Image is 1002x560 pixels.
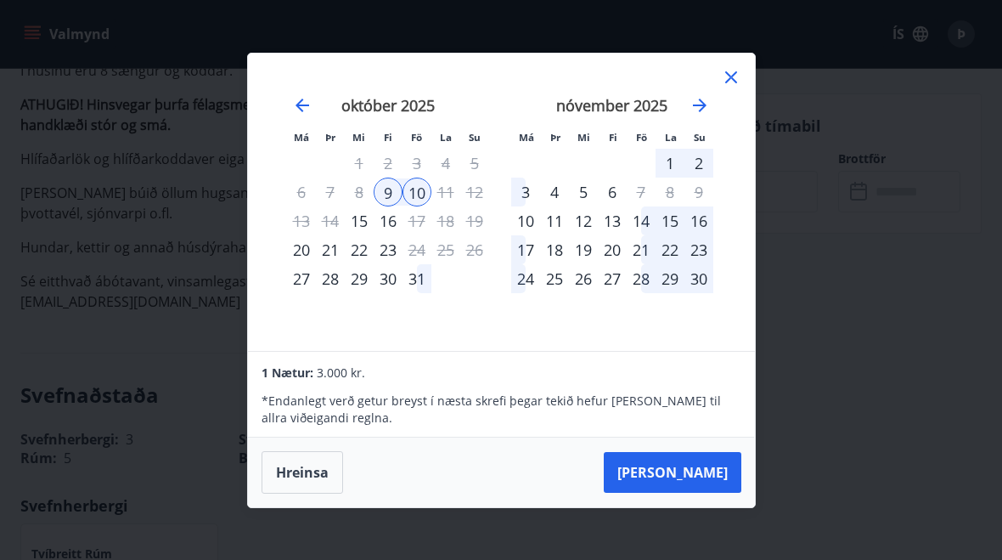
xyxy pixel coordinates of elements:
[656,149,684,178] div: 1
[287,235,316,264] div: Aðeins innritun í boði
[402,264,431,293] div: 31
[287,178,316,206] td: Not available. mánudagur, 6. október 2025
[287,206,316,235] td: Not available. mánudagur, 13. október 2025
[627,235,656,264] div: 21
[656,264,684,293] td: Choose laugardagur, 29. nóvember 2025 as your check-in date. It’s available.
[684,264,713,293] div: 30
[684,235,713,264] div: 23
[556,95,667,116] strong: nóvember 2025
[540,206,569,235] div: 11
[684,206,713,235] td: Choose sunnudagur, 16. nóvember 2025 as your check-in date. It’s available.
[345,235,374,264] td: Choose miðvikudagur, 22. október 2025 as your check-in date. It’s available.
[684,178,713,206] td: Not available. sunnudagur, 9. nóvember 2025
[431,235,460,264] td: Not available. laugardagur, 25. október 2025
[569,206,598,235] td: Choose miðvikudagur, 12. nóvember 2025 as your check-in date. It’s available.
[384,131,392,144] small: Fi
[656,235,684,264] td: Choose laugardagur, 22. nóvember 2025 as your check-in date. It’s available.
[598,206,627,235] td: Choose fimmtudagur, 13. nóvember 2025 as your check-in date. It’s available.
[627,264,656,293] div: 28
[345,178,374,206] td: Not available. miðvikudagur, 8. október 2025
[345,206,374,235] div: Aðeins innritun í boði
[402,235,431,264] div: Aðeins útritun í boði
[431,149,460,178] td: Not available. laugardagur, 4. október 2025
[374,235,402,264] td: Choose fimmtudagur, 23. október 2025 as your check-in date. It’s available.
[656,264,684,293] div: 29
[569,264,598,293] div: 26
[656,178,684,206] td: Not available. laugardagur, 8. nóvember 2025
[440,131,452,144] small: La
[268,74,735,331] div: Calendar
[345,264,374,293] td: Choose miðvikudagur, 29. október 2025 as your check-in date. It’s available.
[316,264,345,293] td: Choose þriðjudagur, 28. október 2025 as your check-in date. It’s available.
[316,206,345,235] td: Not available. þriðjudagur, 14. október 2025
[374,178,402,206] td: Selected as start date. fimmtudagur, 9. október 2025
[569,264,598,293] td: Choose miðvikudagur, 26. nóvember 2025 as your check-in date. It’s available.
[569,235,598,264] td: Choose miðvikudagur, 19. nóvember 2025 as your check-in date. It’s available.
[540,264,569,293] div: 25
[317,365,365,381] span: 3.000 kr.
[598,178,627,206] td: Choose fimmtudagur, 6. nóvember 2025 as your check-in date. It’s available.
[627,235,656,264] td: Choose föstudagur, 21. nóvember 2025 as your check-in date. It’s available.
[540,178,569,206] td: Choose þriðjudagur, 4. nóvember 2025 as your check-in date. It’s available.
[460,149,489,178] td: Not available. sunnudagur, 5. október 2025
[511,206,540,235] td: Choose mánudagur, 10. nóvember 2025 as your check-in date. It’s available.
[694,131,706,144] small: Su
[656,206,684,235] div: 15
[656,206,684,235] td: Choose laugardagur, 15. nóvember 2025 as your check-in date. It’s available.
[345,264,374,293] div: 29
[569,206,598,235] div: 12
[540,178,569,206] div: 4
[690,95,710,116] div: Move forward to switch to the next month.
[656,235,684,264] div: 22
[341,95,435,116] strong: október 2025
[511,178,540,206] td: Choose mánudagur, 3. nóvember 2025 as your check-in date. It’s available.
[577,131,590,144] small: Mi
[460,235,489,264] td: Not available. sunnudagur, 26. október 2025
[325,131,335,144] small: Þr
[402,178,431,206] div: Aðeins útritun í boði
[598,206,627,235] div: 13
[665,131,677,144] small: La
[402,206,431,235] div: Aðeins útritun í boði
[374,178,402,206] div: Aðeins innritun í boði
[262,393,740,427] p: * Endanlegt verð getur breyst í næsta skrefi þegar tekið hefur [PERSON_NAME] til allra viðeigandi...
[402,264,431,293] td: Choose föstudagur, 31. október 2025 as your check-in date. It’s available.
[460,178,489,206] td: Not available. sunnudagur, 12. október 2025
[402,235,431,264] td: Choose föstudagur, 24. október 2025 as your check-in date. It’s available.
[598,178,627,206] div: 6
[316,264,345,293] div: 28
[684,235,713,264] td: Choose sunnudagur, 23. nóvember 2025 as your check-in date. It’s available.
[511,235,540,264] div: 17
[374,206,402,235] td: Choose fimmtudagur, 16. október 2025 as your check-in date. It’s available.
[569,178,598,206] td: Choose miðvikudagur, 5. nóvember 2025 as your check-in date. It’s available.
[316,235,345,264] td: Choose þriðjudagur, 21. október 2025 as your check-in date. It’s available.
[627,206,656,235] div: 14
[431,206,460,235] td: Not available. laugardagur, 18. október 2025
[431,178,460,206] td: Not available. laugardagur, 11. október 2025
[598,264,627,293] td: Choose fimmtudagur, 27. nóvember 2025 as your check-in date. It’s available.
[511,264,540,293] div: 24
[598,264,627,293] div: 27
[550,131,560,144] small: Þr
[684,264,713,293] td: Choose sunnudagur, 30. nóvember 2025 as your check-in date. It’s available.
[469,131,481,144] small: Su
[287,264,316,293] td: Choose mánudagur, 27. október 2025 as your check-in date. It’s available.
[352,131,365,144] small: Mi
[540,206,569,235] td: Choose þriðjudagur, 11. nóvember 2025 as your check-in date. It’s available.
[684,149,713,178] td: Choose sunnudagur, 2. nóvember 2025 as your check-in date. It’s available.
[540,235,569,264] div: 18
[411,131,422,144] small: Fö
[519,131,534,144] small: Má
[316,178,345,206] td: Not available. þriðjudagur, 7. október 2025
[569,178,598,206] div: 5
[374,264,402,293] td: Choose fimmtudagur, 30. október 2025 as your check-in date. It’s available.
[345,235,374,264] div: 22
[604,452,741,493] button: [PERSON_NAME]
[262,365,313,381] span: 1 Nætur:
[402,206,431,235] td: Choose föstudagur, 17. október 2025 as your check-in date. It’s available.
[374,235,402,264] div: 23
[598,235,627,264] td: Choose fimmtudagur, 20. nóvember 2025 as your check-in date. It’s available.
[636,131,647,144] small: Fö
[316,235,345,264] div: 21
[511,235,540,264] td: Choose mánudagur, 17. nóvember 2025 as your check-in date. It’s available.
